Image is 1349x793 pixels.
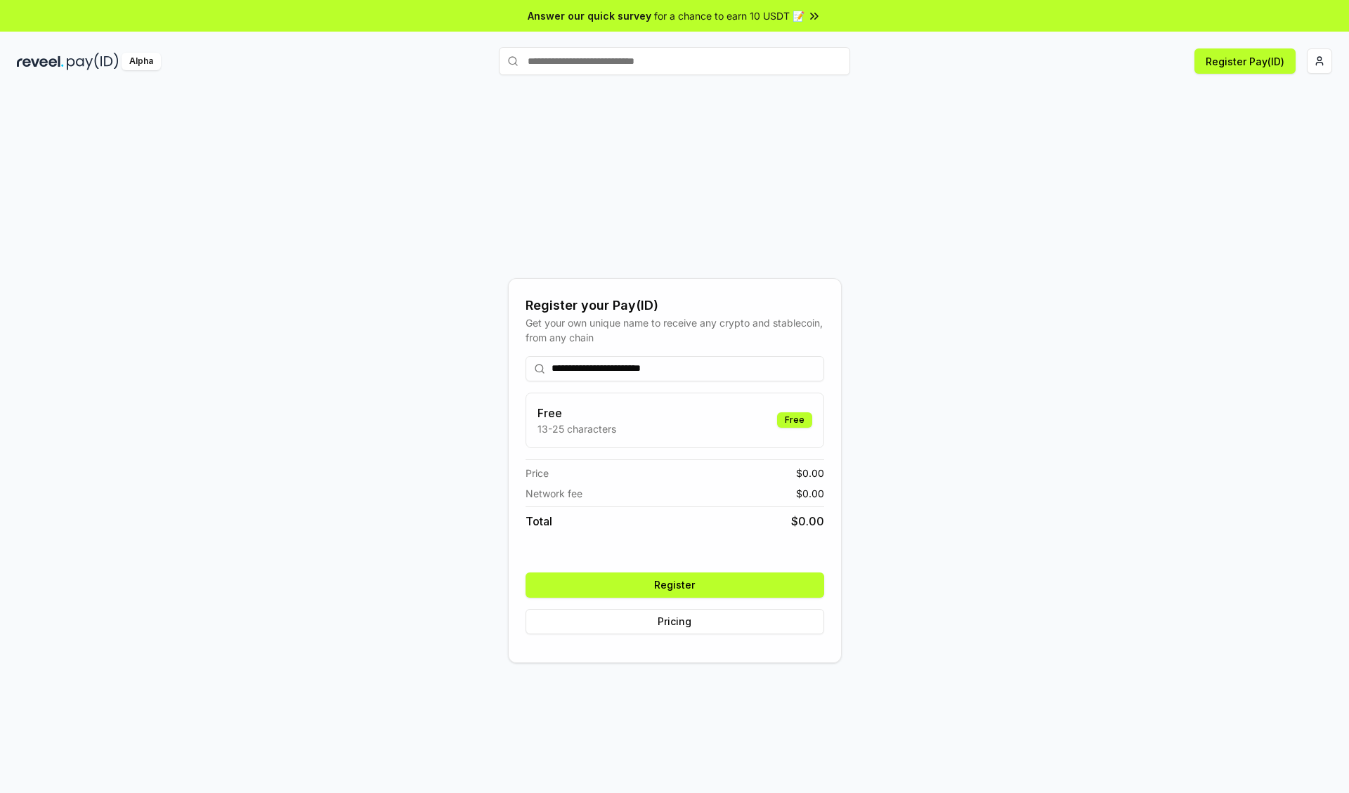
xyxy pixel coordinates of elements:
[796,486,824,501] span: $ 0.00
[528,8,651,23] span: Answer our quick survey
[791,513,824,530] span: $ 0.00
[796,466,824,480] span: $ 0.00
[526,315,824,345] div: Get your own unique name to receive any crypto and stablecoin, from any chain
[1194,48,1296,74] button: Register Pay(ID)
[17,53,64,70] img: reveel_dark
[122,53,161,70] div: Alpha
[777,412,812,428] div: Free
[654,8,804,23] span: for a chance to earn 10 USDT 📝
[526,486,582,501] span: Network fee
[526,296,824,315] div: Register your Pay(ID)
[537,405,616,421] h3: Free
[526,513,552,530] span: Total
[67,53,119,70] img: pay_id
[537,421,616,436] p: 13-25 characters
[526,572,824,598] button: Register
[526,609,824,634] button: Pricing
[526,466,549,480] span: Price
